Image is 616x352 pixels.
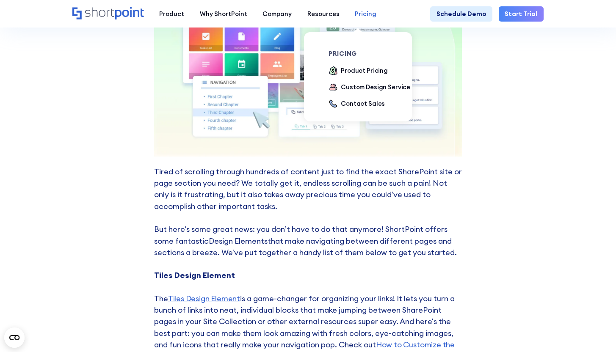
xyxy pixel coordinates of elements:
div: Contact Sales [341,99,385,108]
iframe: Chat Widget [574,311,616,352]
a: Product [152,6,192,22]
a: Pricing [347,6,384,22]
span: The [154,294,168,303]
div: pricing [329,51,415,57]
a: Company [255,6,299,22]
div: Why ShortPoint [200,9,247,19]
a: Contact Sales [329,99,385,109]
a: Design Elements [209,236,268,246]
div: Product [159,9,184,19]
a: Home [72,7,144,21]
div: Resources [307,9,340,19]
a: Tiles Design Element [168,294,240,303]
p: Tired of scrolling through hundreds of content just to find the exact SharePoint site or page sec... [154,166,462,270]
span: is a game-changer for organizing your links! It lets you turn a bunch of links into neat, individ... [154,294,455,349]
a: Start Trial [499,6,544,22]
strong: Tiles Design Element [154,270,235,280]
a: Resources [299,6,347,22]
div: Product Pricing [341,66,388,75]
a: Why ShortPoint [192,6,255,22]
button: Open CMP widget [4,327,25,348]
a: Product Pricing [329,66,388,76]
div: Company [262,9,292,19]
div: Pricing [355,9,376,19]
a: Schedule Demo [430,6,492,22]
a: Custom Design Service [329,82,410,93]
div: Custom Design Service [341,82,410,92]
